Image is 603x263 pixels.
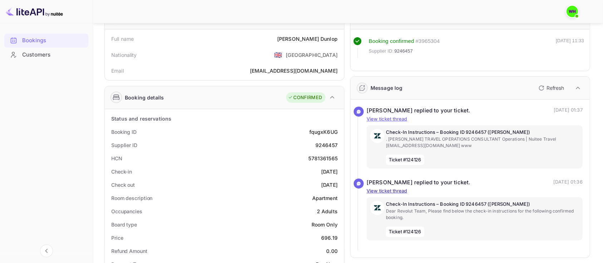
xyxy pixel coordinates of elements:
div: Refund Amount [111,247,147,255]
div: Price [111,234,123,242]
p: Refresh [546,84,564,92]
div: 9246457 [315,141,338,149]
div: [DATE] [321,181,338,189]
div: Full name [111,35,134,43]
div: [DATE] 11:33 [556,37,584,58]
div: Apartment [312,194,338,202]
div: Customers [22,51,85,59]
div: 696.19 [321,234,338,242]
p: . [PERSON_NAME] TRAVEL OPERATIONS CONSULTANT Operations | Nuitee Travel [EMAIL_ADDRESS][DOMAIN_NA... [386,136,579,149]
div: [DATE] [321,168,338,175]
p: View ticket thread [367,116,583,123]
div: [PERSON_NAME] replied to your ticket. [367,107,471,115]
button: Collapse navigation [40,244,53,257]
div: Board type [111,221,137,228]
div: Status and reservations [111,115,171,122]
div: 2 Adults [317,208,338,215]
span: 9246457 [394,48,413,55]
p: [DATE] 01:36 [553,179,583,187]
img: AwvSTEc2VUhQAAAAAElFTkSuQmCC [370,129,384,143]
p: Dear Revolut Team, Please find below the check-in instructions for the following confirmed booking. [386,208,579,221]
div: Bookings [4,34,88,48]
div: Room description [111,194,152,202]
div: [PERSON_NAME] Dunlop [277,35,338,43]
a: Bookings [4,34,88,47]
div: Bookings [22,36,85,45]
div: fqugxK6UG [309,128,338,136]
div: CONFIRMED [288,94,322,101]
div: Room Only [312,221,338,228]
div: Check-in [111,168,132,175]
div: Occupancies [111,208,142,215]
div: Nationality [111,51,137,59]
img: LiteAPI logo [6,6,63,17]
img: walid harrass [567,6,578,17]
span: Supplier ID: [369,48,394,55]
div: Check out [111,181,135,189]
p: View ticket thread [367,187,583,195]
div: # 3965304 [416,37,440,45]
div: Supplier ID [111,141,137,149]
div: [EMAIL_ADDRESS][DOMAIN_NAME] [250,67,338,74]
div: Booking ID [111,128,137,136]
div: [PERSON_NAME] replied to your ticket. [367,179,471,187]
p: Check-In Instructions – Booking ID 9246457 ([PERSON_NAME]) [386,129,579,136]
div: Customers [4,48,88,62]
div: Booking confirmed [369,37,414,45]
div: [GEOGRAPHIC_DATA] [286,51,338,59]
span: Ticket #124126 [386,227,424,237]
div: 0.00 [326,247,338,255]
span: Ticket #124126 [386,155,424,165]
div: Booking details [125,94,164,101]
p: Check-In Instructions – Booking ID 9246457 ([PERSON_NAME]) [386,201,579,208]
div: Email [111,67,124,74]
span: United States [274,48,282,61]
a: Customers [4,48,88,61]
p: [DATE] 01:37 [554,107,583,115]
button: Refresh [534,82,567,94]
img: AwvSTEc2VUhQAAAAAElFTkSuQmCC [370,201,384,215]
div: Message log [371,84,403,92]
div: 5781361565 [309,155,338,162]
div: HCN [111,155,122,162]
